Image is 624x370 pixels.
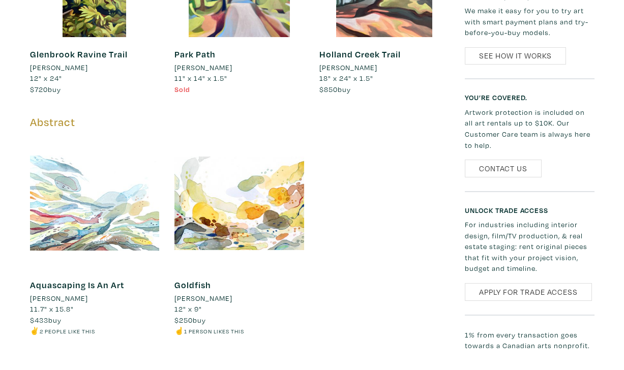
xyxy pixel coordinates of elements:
span: $850 [319,84,338,94]
a: Contact Us [465,160,542,177]
a: [PERSON_NAME] [30,293,160,304]
span: $250 [174,315,193,325]
span: buy [174,315,206,325]
a: See How It Works [465,47,566,65]
a: [PERSON_NAME] [174,62,304,73]
span: 11.7" x 15.8" [30,304,74,314]
p: 1% from every transaction goes towards a Canadian arts nonprofit. [465,329,595,351]
li: [PERSON_NAME] [30,62,88,73]
span: buy [319,84,351,94]
span: $433 [30,315,48,325]
li: [PERSON_NAME] [174,62,232,73]
span: $720 [30,84,48,94]
p: We make it easy for you to try art with smart payment plans and try-before-you-buy models. [465,5,595,38]
a: Apply for Trade Access [465,283,592,301]
span: 12" x 9" [174,304,202,314]
h5: Abstract [30,115,450,129]
a: Glenbrook Ravine Trail [30,48,128,60]
a: Goldfish [174,279,211,291]
a: Aquascaping Is An Art [30,279,124,291]
a: Park Path [174,48,216,60]
small: 2 people like this [40,327,95,335]
a: [PERSON_NAME] [174,293,304,304]
h6: Unlock Trade Access [465,206,595,214]
span: 12" x 24" [30,73,62,83]
li: [PERSON_NAME] [30,293,88,304]
li: [PERSON_NAME] [174,293,232,304]
span: Sold [174,84,190,94]
span: 11" x 14" x 1.5" [174,73,227,83]
a: [PERSON_NAME] [30,62,160,73]
p: For industries including interior design, film/TV production, & real estate staging: rent origina... [465,219,595,274]
a: Holland Creek Trail [319,48,401,60]
span: 18" x 24" x 1.5" [319,73,373,83]
li: [PERSON_NAME] [319,62,377,73]
li: ✌️ [30,325,160,336]
li: ☝️ [174,325,304,336]
span: buy [30,315,62,325]
h6: You’re covered. [465,93,595,102]
a: [PERSON_NAME] [319,62,449,73]
small: 1 person likes this [184,327,244,335]
p: Artwork protection is included on all art rentals up to $10K. Our Customer Care team is always he... [465,107,595,150]
span: buy [30,84,61,94]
